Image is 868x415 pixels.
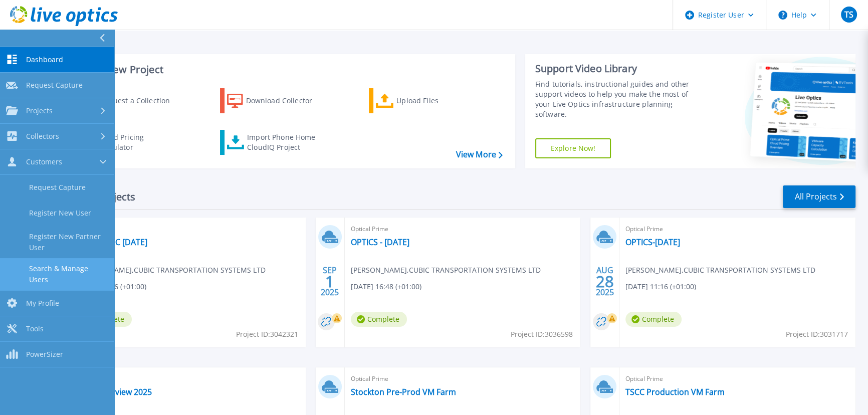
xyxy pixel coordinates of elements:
[76,265,266,276] span: [PERSON_NAME] , CUBIC TRANSPORTATION SYSTEMS LTD
[246,91,326,111] div: Download Collector
[351,281,421,292] span: [DATE] 16:48 (+01:00)
[595,263,614,300] div: AUG 2025
[76,224,300,235] span: Optical Prime
[351,312,407,327] span: Complete
[26,157,62,166] span: Customers
[369,88,481,113] a: Upload Files
[625,373,849,384] span: Optical Prime
[71,130,183,155] a: Cloud Pricing Calculator
[351,387,456,397] a: Stockton Pre-Prod VM Farm
[783,185,855,208] a: All Projects
[844,11,853,19] span: TS
[236,329,298,340] span: Project ID: 3042321
[26,324,44,333] span: Tools
[320,263,339,300] div: SEP 2025
[396,91,477,111] div: Upload Files
[625,237,680,247] a: OPTICS-[DATE]
[26,350,63,359] span: PowerSizer
[71,88,183,113] a: Request a Collection
[76,373,300,384] span: Optical Prime
[456,150,502,159] a: View More
[625,265,815,276] span: [PERSON_NAME] , CUBIC TRANSPORTATION SYSTEMS LTD
[351,373,575,384] span: Optical Prime
[351,237,409,247] a: OPTICS - [DATE]
[247,132,325,152] div: Import Phone Home CloudIQ Project
[98,132,178,152] div: Cloud Pricing Calculator
[26,55,63,64] span: Dashboard
[26,132,59,141] span: Collectors
[625,387,725,397] a: TSCC Production VM Farm
[535,138,611,158] a: Explore Now!
[535,62,703,75] div: Support Video Library
[786,329,848,340] span: Project ID: 3031717
[596,277,614,286] span: 28
[625,312,682,327] span: Complete
[26,81,83,90] span: Request Capture
[625,224,849,235] span: Optical Prime
[26,106,53,115] span: Projects
[511,329,573,340] span: Project ID: 3036598
[71,64,502,75] h3: Start a New Project
[220,88,332,113] a: Download Collector
[351,265,541,276] span: [PERSON_NAME] , CUBIC TRANSPORTATION SYSTEMS LTD
[535,79,703,119] div: Find tutorials, instructional guides and other support videos to help you make the most of your L...
[325,277,334,286] span: 1
[100,91,180,111] div: Request a Collection
[351,224,575,235] span: Optical Prime
[26,299,59,308] span: My Profile
[625,281,696,292] span: [DATE] 11:16 (+01:00)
